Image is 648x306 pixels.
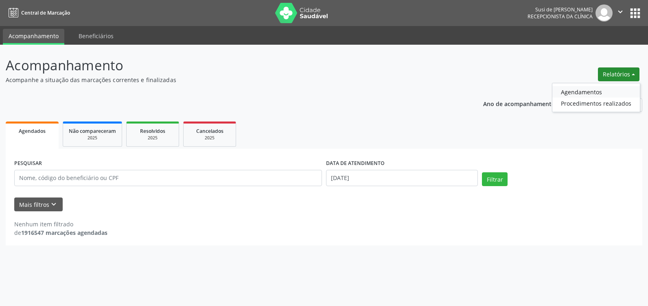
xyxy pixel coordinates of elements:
[21,229,107,237] strong: 1916547 marcações agendadas
[19,128,46,135] span: Agendados
[69,128,116,135] span: Não compareceram
[14,157,42,170] label: PESQUISAR
[483,98,555,109] p: Ano de acompanhamento
[3,29,64,45] a: Acompanhamento
[132,135,173,141] div: 2025
[613,4,628,22] button: 
[6,6,70,20] a: Central de Marcação
[528,13,593,20] span: Recepcionista da clínica
[598,67,639,81] button: Relatórios
[482,172,508,186] button: Filtrar
[552,86,640,98] a: Agendamentos
[14,228,107,237] div: de
[6,55,451,76] p: Acompanhamento
[616,7,625,16] i: 
[552,83,640,112] ul: Relatórios
[14,170,322,186] input: Nome, código do beneficiário ou CPF
[14,220,107,228] div: Nenhum item filtrado
[73,29,119,43] a: Beneficiários
[21,9,70,16] span: Central de Marcação
[628,6,642,20] button: apps
[326,157,385,170] label: DATA DE ATENDIMENTO
[326,170,478,186] input: Selecione um intervalo
[49,200,58,209] i: keyboard_arrow_down
[552,98,640,109] a: Procedimentos realizados
[6,76,451,84] p: Acompanhe a situação das marcações correntes e finalizadas
[528,6,593,13] div: Susi de [PERSON_NAME]
[140,128,165,135] span: Resolvidos
[14,197,63,212] button: Mais filtroskeyboard_arrow_down
[196,128,223,135] span: Cancelados
[595,4,613,22] img: img
[69,135,116,141] div: 2025
[189,135,230,141] div: 2025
